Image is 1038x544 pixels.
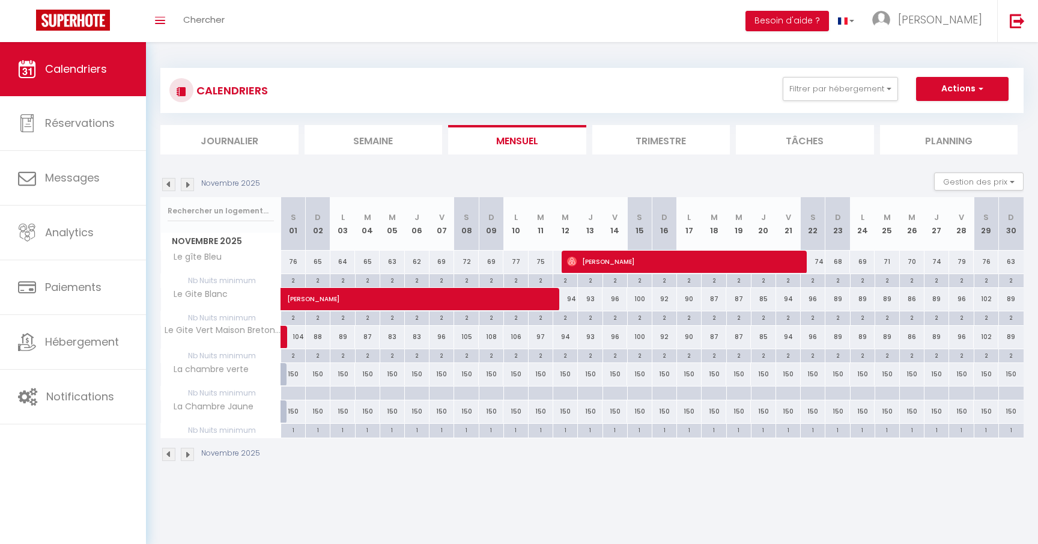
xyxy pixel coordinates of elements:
[850,197,875,251] th: 24
[529,251,553,273] div: 75
[850,326,875,348] div: 89
[578,400,602,423] div: 150
[161,349,281,362] span: Nb Nuits minimum
[488,212,494,223] abbr: D
[578,349,602,361] div: 2
[602,326,627,348] div: 96
[45,225,94,240] span: Analytics
[429,326,454,348] div: 96
[850,363,875,385] div: 150
[776,326,801,348] div: 94
[776,274,800,286] div: 2
[429,274,454,286] div: 2
[567,250,797,273] span: [PERSON_NAME]
[602,400,627,423] div: 150
[872,11,890,29] img: ...
[330,326,355,348] div: 89
[281,326,306,348] div: 104
[454,400,479,423] div: 150
[687,212,691,223] abbr: L
[306,274,330,286] div: 2
[479,311,503,323] div: 2
[801,251,825,273] div: 74
[281,363,306,385] div: 150
[553,349,577,361] div: 2
[900,349,924,361] div: 2
[380,197,404,251] th: 05
[1008,212,1014,223] abbr: D
[974,311,998,323] div: 2
[429,363,454,385] div: 150
[999,274,1024,286] div: 2
[934,173,1024,191] button: Gestion des prix
[161,311,281,325] span: Nb Nuits minimum
[702,349,726,361] div: 2
[751,326,775,348] div: 85
[801,274,825,286] div: 2
[628,274,652,286] div: 2
[751,197,775,251] th: 20
[924,197,949,251] th: 27
[306,251,330,273] div: 65
[380,400,404,423] div: 150
[908,212,915,223] abbr: M
[924,288,949,310] div: 89
[405,274,429,286] div: 2
[281,288,306,311] a: [PERSON_NAME]
[702,197,726,251] th: 18
[776,363,801,385] div: 150
[776,311,800,323] div: 2
[959,212,964,223] abbr: V
[652,326,677,348] div: 92
[875,197,899,251] th: 25
[924,274,948,286] div: 2
[998,288,1024,310] div: 89
[306,326,330,348] div: 88
[627,288,652,310] div: 100
[281,349,305,361] div: 2
[356,311,380,323] div: 2
[193,77,268,104] h3: CALENDRIERS
[999,349,1024,361] div: 2
[160,125,299,154] li: Journalier
[380,326,404,348] div: 83
[801,349,825,361] div: 2
[504,311,528,323] div: 2
[627,363,652,385] div: 150
[801,326,825,348] div: 96
[578,197,602,251] th: 13
[504,349,528,361] div: 2
[736,125,874,154] li: Tâches
[479,274,503,286] div: 2
[934,212,939,223] abbr: J
[949,363,974,385] div: 150
[380,274,404,286] div: 2
[161,387,281,400] span: Nb Nuits minimum
[776,349,800,361] div: 2
[677,349,701,361] div: 2
[454,251,479,273] div: 72
[702,274,726,286] div: 2
[924,326,949,348] div: 89
[786,212,791,223] abbr: V
[529,274,553,286] div: 2
[454,326,479,348] div: 105
[529,197,553,251] th: 11
[702,311,726,323] div: 2
[562,212,569,223] abbr: M
[503,197,528,251] th: 10
[677,274,701,286] div: 2
[355,400,380,423] div: 150
[454,363,479,385] div: 150
[414,212,419,223] abbr: J
[861,212,864,223] abbr: L
[429,400,454,423] div: 150
[677,311,701,323] div: 2
[161,233,281,250] span: Novembre 2025
[900,288,924,310] div: 86
[45,334,119,349] span: Hébergement
[355,197,380,251] th: 04
[999,311,1024,323] div: 2
[429,251,454,273] div: 69
[875,311,899,323] div: 2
